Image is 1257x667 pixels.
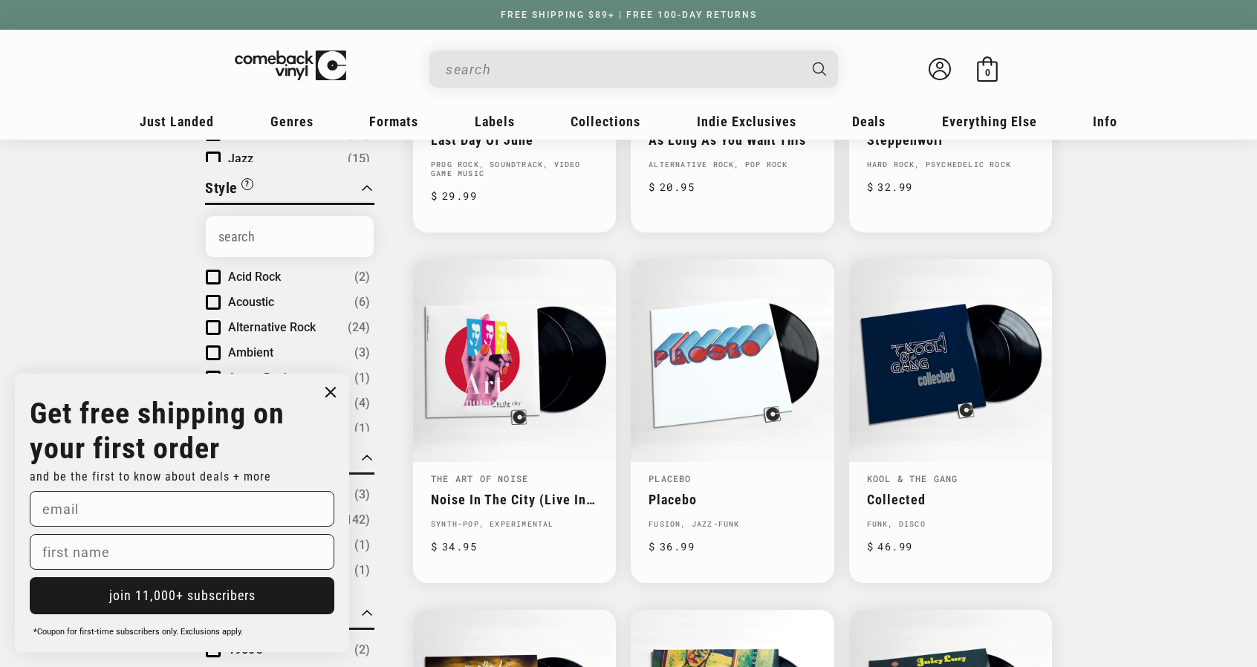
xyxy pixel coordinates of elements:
[30,491,334,527] input: email
[228,345,273,359] span: Ambient
[30,577,334,614] button: join 11,000+ subscribers
[228,270,281,284] span: Acid Rock
[852,114,886,129] span: Deals
[649,472,691,484] a: Placebo
[30,469,271,484] span: and be the first to know about deals + more
[140,114,214,129] span: Just Landed
[867,472,958,484] a: Kool & The Gang
[867,492,1034,507] a: Collected
[354,268,370,286] span: Number of products: (2)
[354,293,370,311] span: Number of products: (6)
[431,472,528,484] a: The Art Of Noise
[270,114,314,129] span: Genres
[1093,114,1117,129] span: Info
[649,132,816,148] a: As Long As You Want This
[431,492,598,507] a: Noise In The City (Live In [GEOGRAPHIC_DATA], 1986)
[30,396,285,466] strong: Get free shipping on your first order
[942,114,1037,129] span: Everything Else
[486,10,772,20] a: FREE SHIPPING $89+ | FREE 100-DAY RETURNS
[867,132,1034,148] a: Steppenwolf
[354,344,370,362] span: Number of products: (3)
[429,51,838,88] div: Search
[206,216,374,257] input: Search Options
[446,54,798,85] input: When autocomplete results are available use up and down arrows to review and enter to select
[228,152,253,166] span: Jazz
[319,381,342,403] button: Close dialog
[348,319,370,336] span: Number of products: (24)
[369,114,418,129] span: Formats
[431,132,598,148] a: Last Day Of June
[228,295,274,309] span: Acoustic
[649,492,816,507] a: Placebo
[33,627,243,637] span: *Coupon for first-time subscribers only. Exclusions apply.
[475,114,515,129] span: Labels
[348,150,370,168] span: Number of products: (15)
[800,51,840,88] button: Search
[571,114,640,129] span: Collections
[985,67,990,78] span: 0
[30,534,334,570] input: first name
[205,179,238,197] span: Style
[697,114,796,129] span: Indie Exclusives
[228,320,316,334] span: Alternative Rock
[205,177,253,203] button: Filter by Style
